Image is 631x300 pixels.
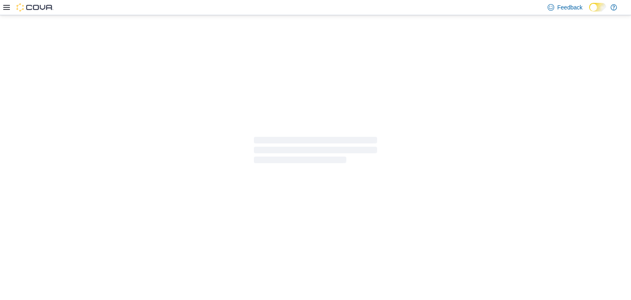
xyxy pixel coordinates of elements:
[589,3,606,12] input: Dark Mode
[254,138,377,165] span: Loading
[16,3,53,12] img: Cova
[557,3,583,12] span: Feedback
